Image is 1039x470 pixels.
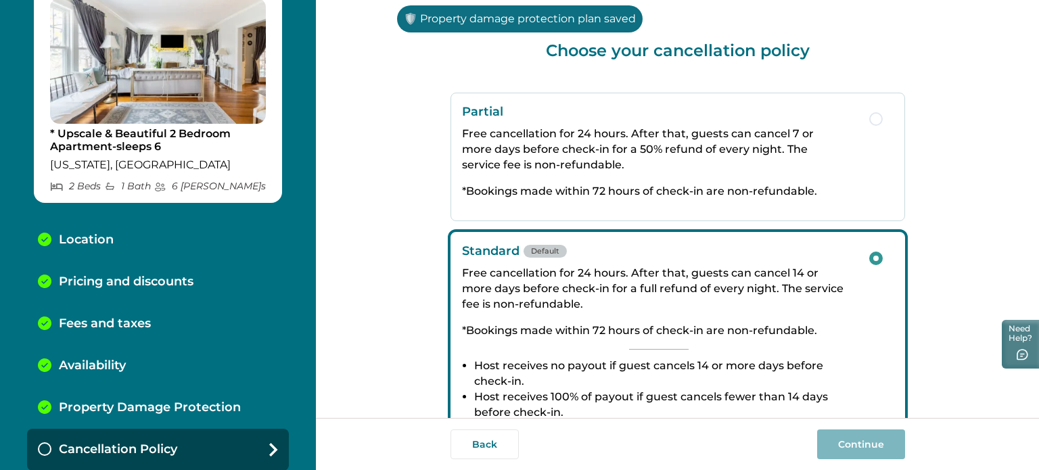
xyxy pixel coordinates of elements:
[474,389,856,420] li: Host receives 100% of payout if guest cancels fewer than 14 days before check-in.
[524,245,567,258] span: Default
[451,232,905,431] button: StandardDefaultFree cancellation for 24 hours. After that, guests can cancel 14 or more days befo...
[104,181,151,192] p: 1 Bath
[462,323,856,338] p: *Bookings made within 72 hours of check-in are non-refundable.
[817,429,905,459] button: Continue
[50,181,101,192] p: 2 Bed s
[59,358,126,373] p: Availability
[462,126,856,172] p: Free cancellation for 24 hours. After that, guests can cancel 7 or more days before check-in for ...
[59,442,177,457] p: Cancellation Policy
[154,181,266,192] p: 6 [PERSON_NAME] s
[397,5,643,32] p: 🛡️ Property damage protection plan saved
[451,429,519,459] button: Back
[462,183,856,199] p: *Bookings made within 72 hours of check-in are non-refundable.
[462,104,856,119] p: Partial
[59,233,114,248] p: Location
[462,243,856,258] p: Standard
[50,158,266,172] p: [US_STATE], [GEOGRAPHIC_DATA]
[59,400,241,415] p: Property Damage Protection
[50,127,266,154] p: * Upscale & Beautiful 2 Bedroom Apartment-sleeps 6
[59,316,151,331] p: Fees and taxes
[451,93,905,221] button: PartialFree cancellation for 24 hours. After that, guests can cancel 7 or more days before check-...
[59,275,193,289] p: Pricing and discounts
[462,265,856,312] p: Free cancellation for 24 hours. After that, guests can cancel 14 or more days before check-in for...
[451,41,905,60] p: Choose your cancellation policy
[474,358,856,389] li: Host receives no payout if guest cancels 14 or more days before check-in.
